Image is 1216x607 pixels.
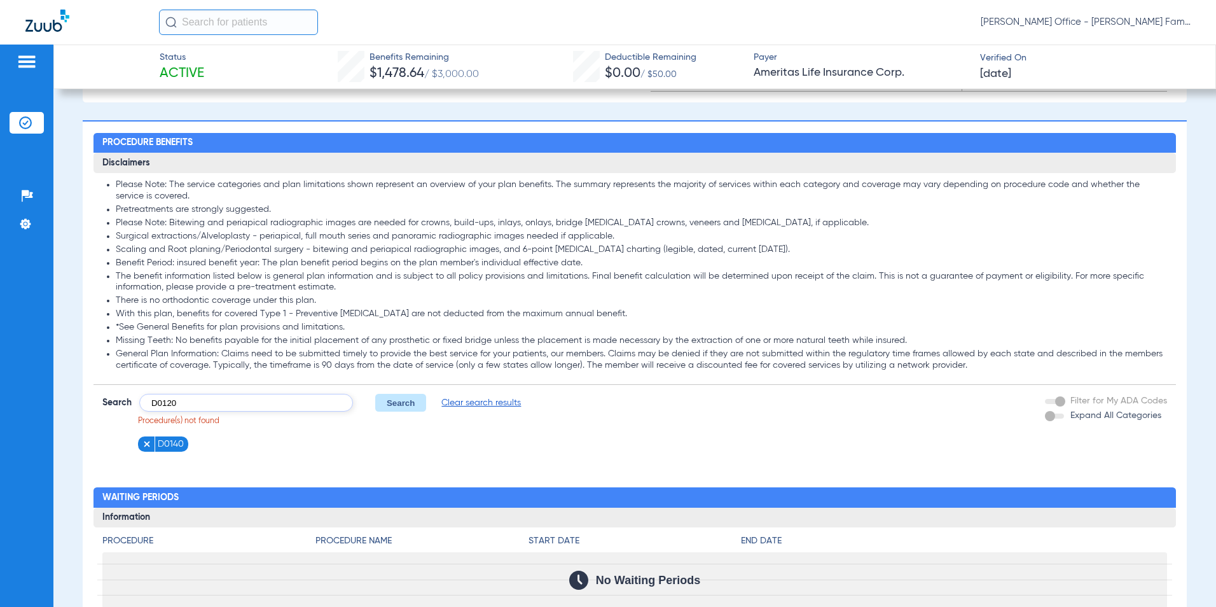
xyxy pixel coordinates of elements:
[93,487,1176,508] h2: Waiting Periods
[93,153,1176,173] h3: Disclaimers
[424,69,479,80] span: / $3,000.00
[139,394,353,412] input: Search by ADA code or keyword…
[116,295,1167,307] li: There is no orthodontic coverage under this plan.
[640,70,677,79] span: / $50.00
[741,534,1166,548] h4: End Date
[93,508,1176,528] h3: Information
[116,244,1167,256] li: Scaling and Root planing/Periodontal surgery - bitewing and periapical radiographic images, and 6...
[529,534,742,552] app-breakdown-title: Start Date
[116,231,1167,242] li: Surgical extractions/Alveloplasty - periapical, full mouth series and panoramic radiographic imag...
[17,54,37,69] img: hamburger-icon
[116,309,1167,320] li: With this plan, benefits for covered Type 1 - Preventive [MEDICAL_DATA] are not deducted from the...
[116,258,1167,269] li: Benefit Period: insured benefit year: The plan benefit period begins on the plan member's individ...
[370,67,424,80] span: $1,478.64
[25,10,69,32] img: Zuub Logo
[980,66,1011,82] span: [DATE]
[1070,411,1161,420] span: Expand All Categories
[102,534,315,548] h4: Procedure
[980,52,1196,65] span: Verified On
[596,574,700,587] span: No Waiting Periods
[605,51,696,64] span: Deductible Remaining
[605,67,640,80] span: $0.00
[159,10,318,35] input: Search for patients
[754,51,969,64] span: Payer
[441,396,521,409] span: Clear search results
[116,204,1167,216] li: Pretreatments are strongly suggested.
[981,16,1191,29] span: [PERSON_NAME] Office - [PERSON_NAME] Family Dentistry
[165,17,177,28] img: Search Icon
[741,534,1166,552] app-breakdown-title: End Date
[370,51,479,64] span: Benefits Remaining
[315,534,529,552] app-breakdown-title: Procedure Name
[116,322,1167,333] li: *See General Benefits for plan provisions and limitations.
[116,335,1167,347] li: Missing Teeth: No benefits payable for the initial placement of any prosthetic or fixed bridge un...
[138,416,521,428] p: Procedure(s) not found
[569,571,588,590] img: Calendar
[102,534,315,552] app-breakdown-title: Procedure
[116,179,1167,202] li: Please Note: The service categories and plan limitations shown represent an overview of your plan...
[160,51,204,64] span: Status
[93,133,1176,153] h2: Procedure Benefits
[529,534,742,548] h4: Start Date
[116,218,1167,229] li: Please Note: Bitewing and periapical radiographic images are needed for crowns, build-ups, inlays...
[1068,394,1167,408] label: Filter for My ADA Codes
[1152,546,1216,607] iframe: Chat Widget
[158,438,184,450] span: D0140
[142,440,151,449] img: x.svg
[315,534,529,548] h4: Procedure Name
[375,394,425,412] button: Search
[116,349,1167,371] li: General Plan Information: Claims need to be submitted timely to provide the best service for your...
[116,271,1167,293] li: The benefit information listed below is general plan information and is subject to all policy pro...
[102,396,132,409] span: Search
[754,65,969,81] span: Ameritas Life Insurance Corp.
[160,65,204,83] span: Active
